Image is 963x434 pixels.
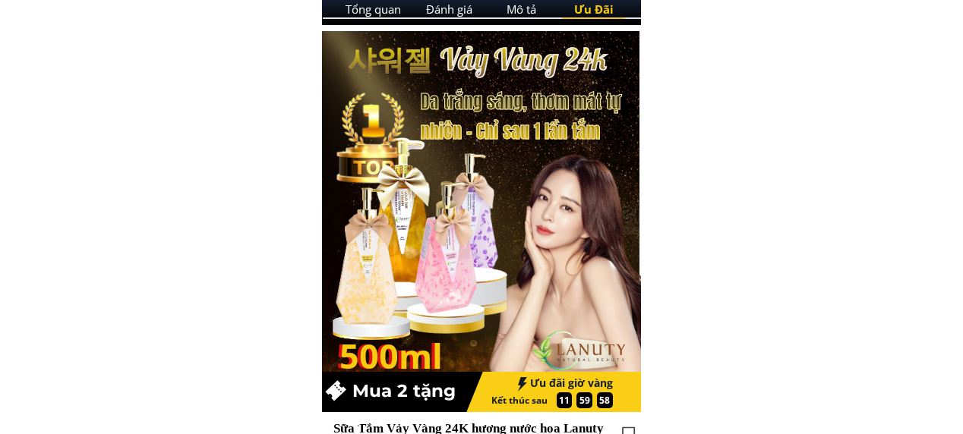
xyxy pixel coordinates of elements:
h3: : [587,393,594,407]
h3: Ưu đãi giờ vàng [502,377,613,390]
h3: Da trắng sáng, thơm mát tự nhiên – Chỉ sau 1 lần tắm [421,87,640,146]
h1: 500ml [339,329,472,383]
h3: : [567,392,573,407]
h3: Kết thúc sau [491,393,553,407]
h3: Mua 2 tặng 3 [352,377,471,433]
h3: Vảy Vàng 24k [440,36,658,83]
h3: 샤워젤 [348,37,508,83]
h1: 500ml [336,329,478,383]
